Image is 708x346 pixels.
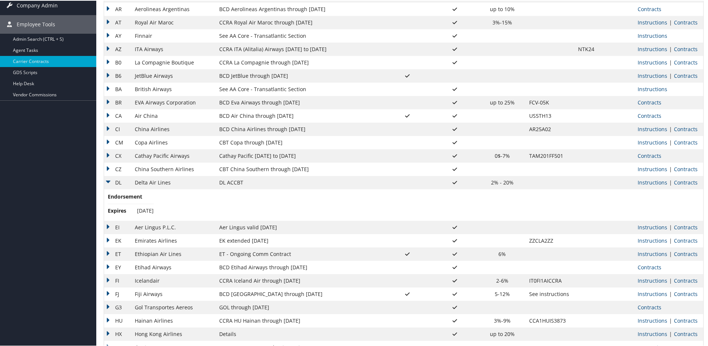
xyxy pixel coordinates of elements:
[638,58,667,65] a: View Ticketing Instructions
[667,330,674,337] span: |
[216,2,384,15] td: BCD Aerolineas Argentinas through [DATE]
[674,165,698,172] a: View Contracts
[131,175,216,189] td: Delta Air Lines
[638,290,667,297] a: View Ticketing Instructions
[674,276,698,283] a: View Contracts
[674,290,698,297] a: View Contracts
[638,138,667,145] a: View Ticketing Instructions
[131,220,216,233] td: Aer Lingus P.L.C.
[638,223,667,230] a: View Ticketing Instructions
[104,220,131,233] td: EI
[104,233,131,247] td: EK
[638,85,667,92] a: View Ticketing Instructions
[667,58,674,65] span: |
[216,15,384,29] td: CCRA Royal Air Maroc through [DATE]
[131,313,216,327] td: Hainan Airlines
[525,273,574,287] td: IT0FI1AICCRA
[674,45,698,52] a: View Contracts
[216,175,384,189] td: DL ACCBT
[216,313,384,327] td: CCRA HU Hainan through [DATE]
[667,178,674,185] span: |
[674,138,698,145] a: View Contracts
[674,250,698,257] a: View Contracts
[667,290,674,297] span: |
[479,149,525,162] td: 0$-7%
[216,149,384,162] td: Cathay Pacific [DATE] to [DATE]
[216,233,384,247] td: EK extended [DATE]
[638,31,667,39] a: View Ticketing Instructions
[667,316,674,323] span: |
[216,55,384,69] td: CCRA La Compagnie through [DATE]
[131,109,216,122] td: Air China
[104,300,131,313] td: G3
[479,327,525,340] td: up to 20%
[638,98,661,105] a: View Contracts
[638,152,661,159] a: View Contracts
[131,82,216,95] td: British Airways
[131,122,216,135] td: China Airlines
[104,55,131,69] td: B0
[638,316,667,323] a: View Ticketing Instructions
[131,135,216,149] td: Copa Airlines
[479,273,525,287] td: 2-6%
[131,300,216,313] td: Gol Transportes Aereos
[674,316,698,323] a: View Contracts
[479,247,525,260] td: 6%
[104,247,131,260] td: ET
[479,95,525,109] td: up to 25%
[216,273,384,287] td: CCRA Iceland Air through [DATE]
[104,82,131,95] td: BA
[131,273,216,287] td: Icelandair
[104,273,131,287] td: FI
[638,5,661,12] a: View Contracts
[667,71,674,79] span: |
[638,330,667,337] a: View Ticketing Instructions
[216,95,384,109] td: BCD Eva Airways through [DATE]
[674,125,698,132] a: View Contracts
[674,71,698,79] a: View Contracts
[216,287,384,300] td: BCD [GEOGRAPHIC_DATA] through [DATE]
[638,18,667,25] a: View Ticketing Instructions
[216,162,384,175] td: CBT China Southern through [DATE]
[667,276,674,283] span: |
[131,55,216,69] td: La Compagnie Boutique
[525,313,574,327] td: CCA1HUIS3873
[638,250,667,257] a: View Ticketing Instructions
[674,223,698,230] a: View Contracts
[638,263,661,270] a: View Contracts
[574,42,634,55] td: NTK24
[638,165,667,172] a: View Ticketing Instructions
[131,327,216,340] td: Hong Kong Airlines
[131,233,216,247] td: Emirates Airlines
[525,149,574,162] td: TAM201FF501
[104,162,131,175] td: CZ
[131,29,216,42] td: Finnair
[131,69,216,82] td: JetBlue Airways
[479,313,525,327] td: 3%-9%
[216,260,384,273] td: BCD Etihad Airways through [DATE]
[17,14,55,33] span: Employee Tools
[638,45,667,52] a: View Ticketing Instructions
[104,135,131,149] td: CM
[667,138,674,145] span: |
[674,236,698,243] a: View Contracts
[638,178,667,185] a: View Ticketing Instructions
[674,330,698,337] a: View Contracts
[216,122,384,135] td: BCD China Airlines through [DATE]
[638,125,667,132] a: View Ticketing Instructions
[131,15,216,29] td: Royal Air Maroc
[674,18,698,25] a: View Contracts
[104,260,131,273] td: EY
[104,122,131,135] td: CI
[104,109,131,122] td: CA
[674,58,698,65] a: View Contracts
[479,287,525,300] td: 5-12%
[131,2,216,15] td: Aerolineas Argentinas
[108,192,142,200] span: Endorsement
[525,287,574,300] td: See instructions
[104,327,131,340] td: HX
[525,95,574,109] td: FCV-05K
[216,69,384,82] td: BCD JetBlue through [DATE]
[216,300,384,313] td: GOL through [DATE]
[216,82,384,95] td: See AA Core - Transatlantic Section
